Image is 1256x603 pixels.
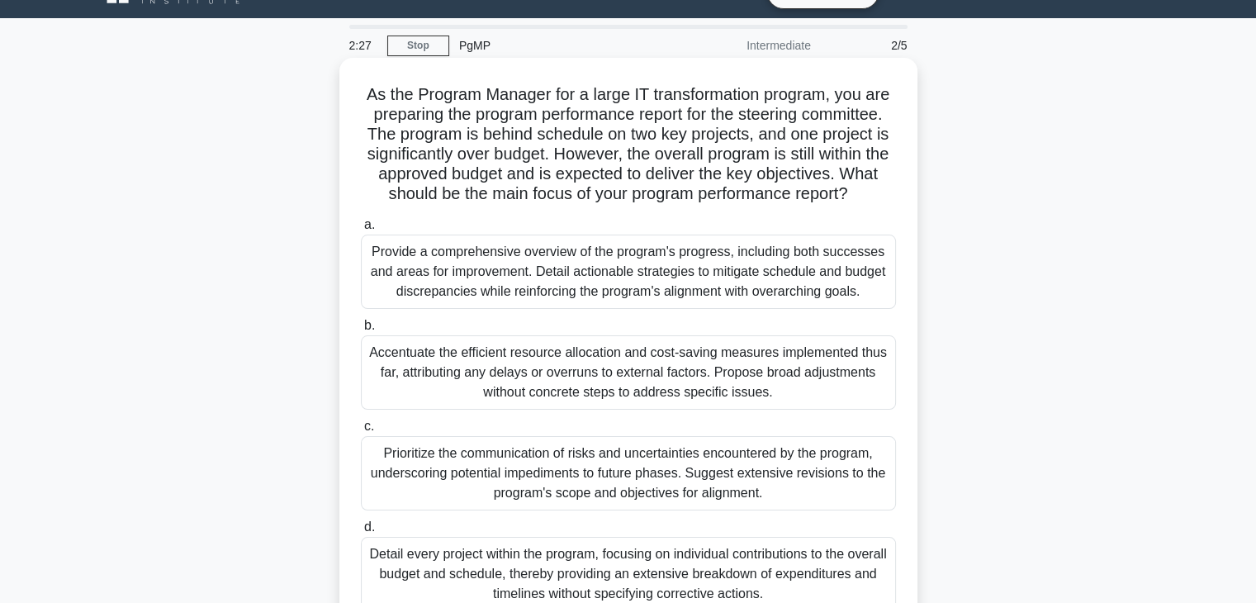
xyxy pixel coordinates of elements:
div: 2/5 [821,29,917,62]
span: b. [364,318,375,332]
div: Prioritize the communication of risks and uncertainties encountered by the program, underscoring ... [361,436,896,510]
span: a. [364,217,375,231]
span: d. [364,520,375,534]
div: Accentuate the efficient resource allocation and cost-saving measures implemented thus far, attri... [361,335,896,410]
span: c. [364,419,374,433]
div: Intermediate [676,29,821,62]
div: PgMP [449,29,676,62]
h5: As the Program Manager for a large IT transformation program, you are preparing the program perfo... [359,84,898,205]
div: Provide a comprehensive overview of the program's progress, including both successes and areas fo... [361,235,896,309]
a: Stop [387,36,449,56]
div: 2:27 [339,29,387,62]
